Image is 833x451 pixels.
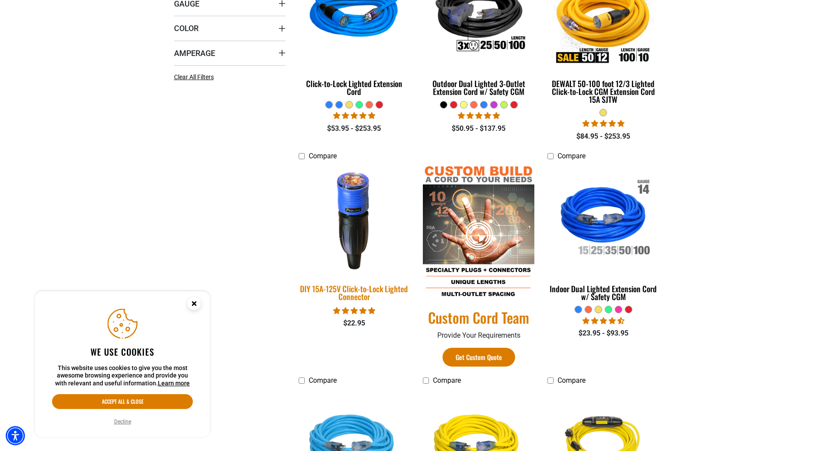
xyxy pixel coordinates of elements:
[174,48,215,58] span: Amperage
[174,73,217,82] a: Clear All Filters
[52,346,193,357] h2: We use cookies
[299,318,410,329] div: $22.95
[293,164,415,276] img: DIY 15A-125V Click-to-Lock Lighted Connector
[423,308,534,327] a: Custom Cord Team
[547,80,659,103] div: DEWALT 50-100 foot 12/3 Lighted Click-to-Lock CGM Extension Cord 15A SJTW
[547,285,659,301] div: Indoor Dual Lighted Extension Cord w/ Safety CGM
[174,73,214,80] span: Clear All Filters
[309,376,337,385] span: Compare
[423,80,534,95] div: Outdoor Dual Lighted 3-Outlet Extension Cord w/ Safety CGM
[299,80,410,95] div: Click-to-Lock Lighted Extension Cord
[174,23,199,33] span: Color
[6,426,25,445] div: Accessibility Menu
[299,285,410,301] div: DIY 15A-125V Click-to-Lock Lighted Connector
[35,291,210,437] aside: Cookie Consent
[309,152,337,160] span: Compare
[558,376,586,385] span: Compare
[548,169,659,269] img: Indoor Dual Lighted Extension Cord w/ Safety CGM
[582,317,624,325] span: 4.40 stars
[547,131,659,142] div: $84.95 - $253.95
[547,328,659,339] div: $23.95 - $93.95
[174,41,286,65] summary: Amperage
[423,123,534,134] div: $50.95 - $137.95
[423,165,534,300] img: Custom Cord Team
[433,376,461,385] span: Compare
[443,348,515,367] a: Get Custom Quote
[333,307,375,315] span: 4.84 stars
[52,394,193,409] button: Accept all & close
[299,123,410,134] div: $53.95 - $253.95
[178,291,210,318] button: Close this option
[423,330,534,341] p: Provide Your Requirements
[112,417,134,426] button: Decline
[174,16,286,40] summary: Color
[582,119,624,128] span: 4.84 stars
[299,165,410,306] a: DIY 15A-125V Click-to-Lock Lighted Connector DIY 15A-125V Click-to-Lock Lighted Connector
[458,112,500,120] span: 4.80 stars
[52,364,193,388] p: This website uses cookies to give you the most awesome browsing experience and provide you with r...
[333,112,375,120] span: 4.87 stars
[547,165,659,306] a: Indoor Dual Lighted Extension Cord w/ Safety CGM Indoor Dual Lighted Extension Cord w/ Safety CGM
[158,380,190,387] a: This website uses cookies to give you the most awesome browsing experience and provide you with r...
[558,152,586,160] span: Compare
